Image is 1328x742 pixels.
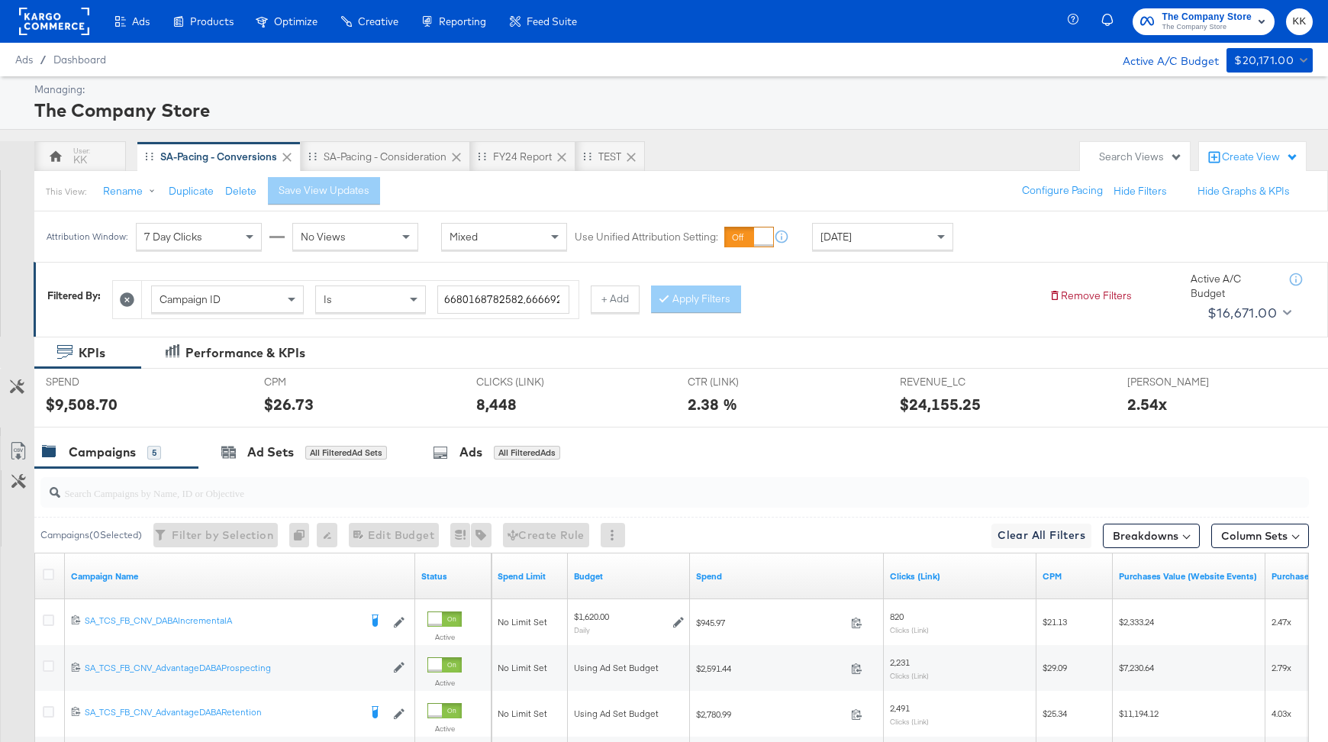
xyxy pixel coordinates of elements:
div: The Company Store [34,97,1309,123]
button: KK [1286,8,1313,35]
span: Reporting [439,15,486,27]
span: Ads [132,15,150,27]
label: Use Unified Attribution Setting: [575,230,718,244]
div: KPIs [79,344,105,362]
button: Hide Filters [1114,184,1167,198]
div: $24,155.25 [900,393,981,415]
div: $20,171.00 [1234,51,1294,70]
a: The number of clicks on links appearing on your ad or Page that direct people to your sites off F... [890,570,1030,582]
span: Creative [358,15,398,27]
button: + Add [591,286,640,313]
div: Ad Sets [247,444,294,461]
div: 2.54x [1127,393,1167,415]
button: Column Sets [1211,524,1309,548]
div: SA-Pacing - Conversions [160,150,277,164]
div: Active A/C Budget [1107,48,1219,71]
span: The Company Store [1162,21,1252,34]
div: Active A/C Budget [1191,272,1275,300]
a: The total amount spent to date. [696,570,878,582]
span: Clear All Filters [998,526,1085,545]
div: All Filtered Ads [494,446,560,460]
span: $29.09 [1043,662,1067,673]
span: $945.97 [696,617,845,628]
a: Your campaign name. [71,570,409,582]
a: SA_TCS_FB_CNV_AdvantageDABAProspecting [85,662,385,675]
span: 7 Day Clicks [144,230,202,244]
div: Ads [459,444,482,461]
button: Configure Pacing [1011,177,1114,205]
span: Ads [15,53,33,66]
a: Shows the current state of your Ad Campaign. [421,570,485,582]
div: SA_TCS_FB_CNV_DABAIncrementalA [85,615,359,627]
div: Drag to reorder tab [308,152,317,160]
span: 2,231 [890,657,910,668]
button: $16,671.00 [1201,301,1294,325]
span: $25.34 [1043,708,1067,719]
div: 8,448 [476,393,517,415]
span: / [33,53,53,66]
div: Using Ad Set Budget [574,662,684,674]
div: $26.73 [264,393,314,415]
span: No Limit Set [498,708,547,719]
span: 2.79x [1272,662,1291,673]
div: SA-Pacing - Consideration [324,150,446,164]
div: Campaigns ( 0 Selected) [40,528,142,542]
span: The Company Store [1162,9,1252,25]
span: 820 [890,611,904,622]
a: The maximum amount you're willing to spend on your ads, on average each day or over the lifetime ... [574,570,684,582]
div: Create View [1222,150,1298,165]
span: Campaign ID [160,292,221,306]
span: CLICKS (LINK) [476,375,591,389]
button: Rename [92,178,172,205]
div: 5 [147,446,161,460]
span: 4.03x [1272,708,1291,719]
label: Active [427,678,462,688]
a: The total value of the purchase actions tracked by your Custom Audience pixel on your website aft... [1119,570,1259,582]
div: $1,620.00 [574,611,609,623]
span: $2,591.44 [696,663,845,674]
span: Feed Suite [527,15,577,27]
span: 2.47x [1272,616,1291,627]
span: CPM [264,375,379,389]
div: Filtered By: [47,289,101,303]
span: Is [324,292,332,306]
span: Products [190,15,234,27]
button: Clear All Filters [991,524,1091,548]
span: $21.13 [1043,616,1067,627]
div: $16,671.00 [1207,302,1277,324]
div: TEST [598,150,621,164]
div: Drag to reorder tab [478,152,486,160]
span: No Limit Set [498,662,547,673]
div: SA_TCS_FB_CNV_AdvantageDABARetention [85,706,359,718]
div: 0 [289,523,317,547]
sub: Clicks (Link) [890,625,929,634]
a: Dashboard [53,53,106,66]
span: 2,491 [890,702,910,714]
a: SA_TCS_FB_CNV_AdvantageDABARetention [85,706,359,721]
div: All Filtered Ad Sets [305,446,387,460]
button: Breakdowns [1103,524,1200,548]
button: Duplicate [169,184,214,198]
div: Managing: [34,82,1309,97]
sub: Clicks (Link) [890,717,929,726]
span: No Views [301,230,346,244]
div: 2.38 % [688,393,737,415]
input: Search Campaigns by Name, ID or Objective [60,472,1194,502]
div: Using Ad Set Budget [574,708,684,720]
button: The Company StoreThe Company Store [1133,8,1275,35]
span: KK [1292,13,1307,31]
span: REVENUE_LC [900,375,1014,389]
div: Search Views [1099,150,1182,164]
div: Campaigns [69,444,136,461]
div: Drag to reorder tab [583,152,591,160]
div: This View: [46,185,86,198]
span: [DATE] [820,230,852,244]
a: The average cost you've paid to have 1,000 impressions of your ad. [1043,570,1107,582]
div: Performance & KPIs [185,344,305,362]
button: Remove Filters [1049,289,1132,303]
label: Active [427,632,462,642]
button: Hide Graphs & KPIs [1197,184,1290,198]
a: SA_TCS_FB_CNV_DABAIncrementalA [85,615,359,630]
